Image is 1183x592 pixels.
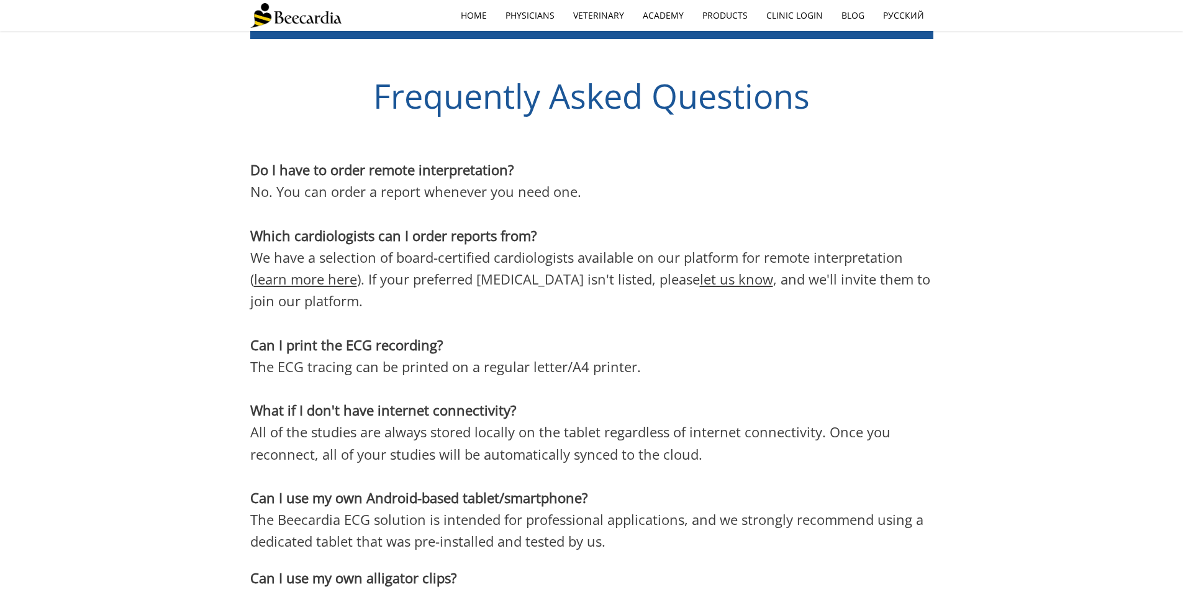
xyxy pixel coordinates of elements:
[250,401,517,419] span: What if I don't have internet connectivity?
[451,1,496,30] a: home
[250,182,581,201] span: No. You can order a report whenever you need one.
[250,568,457,587] span: Can I use my own alligator clips?
[250,226,537,245] span: Which cardiologists can I order reports from?
[250,357,641,376] span: The ECG tracing can be printed on a regular letter/A4 printer.
[582,488,588,507] span: ?
[250,160,514,179] span: Do I have to order remote interpretation?
[496,1,564,30] a: Physicians
[757,1,832,30] a: Clinic Login
[832,1,874,30] a: Blog
[564,1,633,30] a: Veterinary
[693,1,757,30] a: Products
[504,488,582,507] span: smartphone
[373,73,810,119] span: Frequently Asked Questions
[700,270,773,288] a: let us know
[250,422,891,463] span: All of the studies are always stored locally on the tablet regardless of internet connectivity. O...
[254,270,357,288] a: learn more here
[250,510,923,550] span: The Beecardia ECG solution is intended for professional applications, and we strongly recommend u...
[874,1,933,30] a: Русский
[250,248,930,310] span: We have a selection of board-certified cardiologists available on our platform for remote interpr...
[250,488,504,507] span: Can I use my own Android-based tablet/
[633,1,693,30] a: Academy
[250,335,443,354] span: Can I print the ECG recording?
[250,3,342,28] img: Beecardia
